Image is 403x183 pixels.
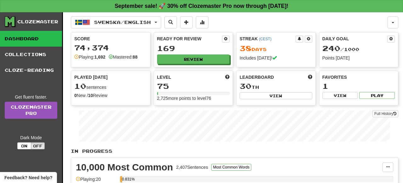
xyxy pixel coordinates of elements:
[74,54,105,60] div: Playing:
[74,74,108,80] span: Played [DATE]
[196,16,208,28] button: More stats
[31,142,45,149] button: Off
[157,44,230,52] div: 169
[74,93,77,98] strong: 0
[225,74,230,80] span: Score more points to level up
[76,163,173,172] div: 10,000 Most Common
[240,74,274,80] span: Leaderboard
[372,110,398,117] button: Full History
[157,54,230,64] button: Review
[359,92,395,99] button: Play
[240,55,312,61] div: Includes [DATE]!
[157,36,222,42] div: Ready for Review
[322,82,395,90] div: 1
[240,36,296,42] div: Streak
[308,74,312,80] span: This week in points, UTC
[74,92,147,99] div: New / Review
[211,164,252,171] button: Most Common Words
[74,44,147,52] div: 74,374
[157,95,230,101] div: 2,725 more points to level 76
[157,82,230,90] div: 75
[322,44,340,53] span: 240
[157,74,171,80] span: Level
[115,3,288,9] strong: September sale! 🚀 30% off Clozemaster Pro now through [DATE]!
[322,74,395,80] div: Favorites
[322,47,359,52] span: / 1000
[240,82,252,90] span: 30
[322,92,358,99] button: View
[88,93,93,98] strong: 10
[5,102,57,119] a: ClozemasterPro
[322,36,388,43] div: Daily Goal
[176,164,208,170] div: 2,407 Sentences
[71,16,161,28] button: Svenska/English
[240,92,312,99] button: View
[71,148,398,154] p: In Progress
[94,54,105,60] strong: 1,692
[74,82,86,90] span: 10
[74,36,147,42] div: Score
[240,44,312,53] div: Day s
[4,174,52,181] span: Open feedback widget
[133,54,138,60] strong: 88
[164,16,177,28] button: Search sentences
[180,16,193,28] button: Add sentence to collection
[94,20,151,25] span: Svenska / English
[109,54,138,60] div: Mastered:
[74,82,147,90] div: sentences
[17,142,31,149] button: On
[240,44,252,53] span: 38
[240,82,312,90] div: th
[259,37,271,41] a: (CEST)
[17,19,58,25] div: Clozemaster
[5,134,57,141] div: Dark Mode
[5,94,57,100] div: Get fluent faster.
[322,55,395,61] div: Points [DATE]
